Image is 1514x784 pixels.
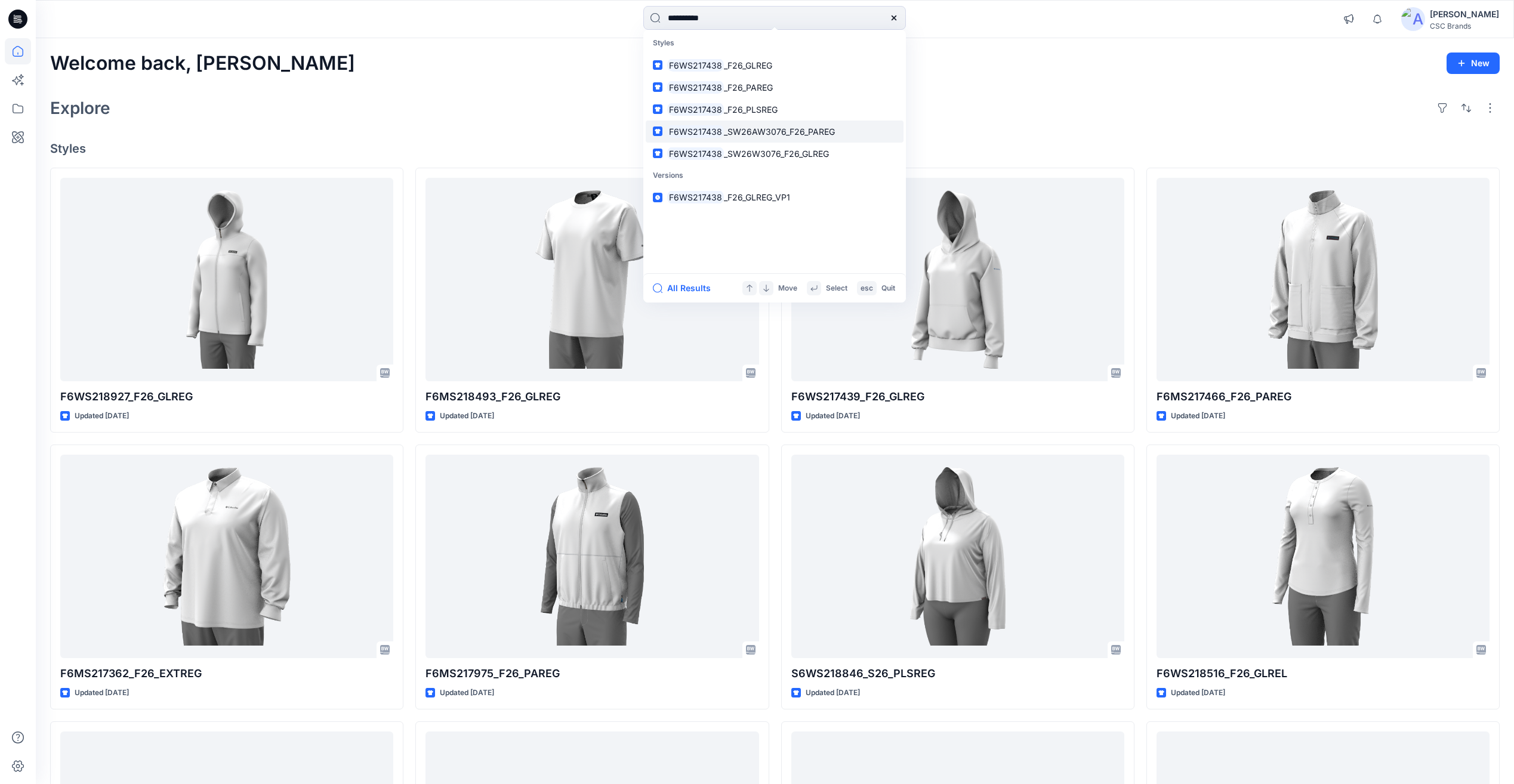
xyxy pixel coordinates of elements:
[50,53,355,75] h2: Welcome back, [PERSON_NAME]
[1157,388,1490,405] p: F6MS217466_F26_PAREG
[440,687,494,699] p: Updated [DATE]
[60,455,393,658] a: F6MS217362_F26_EXTREG
[667,190,724,204] mark: F6WS217438
[653,281,719,295] button: All Results
[667,58,724,72] mark: F6WS217438
[1401,7,1425,31] img: avatar
[425,388,758,405] p: F6MS218493_F26_GLREG
[1171,687,1225,699] p: Updated [DATE]
[791,178,1124,381] a: F6WS217439_F26_GLREG
[667,103,724,116] mark: F6WS217438
[75,410,129,422] p: Updated [DATE]
[881,282,895,295] p: Quit
[646,143,904,165] a: F6WS217438_SW26W3076_F26_GLREG
[724,192,790,202] span: _F26_GLREG_VP1
[60,388,393,405] p: F6WS218927_F26_GLREG
[1430,7,1499,21] div: [PERSON_NAME]
[646,32,904,54] p: Styles
[50,98,110,118] h2: Explore
[75,687,129,699] p: Updated [DATE]
[1430,21,1499,30] div: CSC Brands
[60,665,393,682] p: F6MS217362_F26_EXTREG
[646,165,904,187] p: Versions
[724,82,773,92] span: _F26_PAREG
[667,125,724,138] mark: F6WS217438
[1171,410,1225,422] p: Updated [DATE]
[667,81,724,94] mark: F6WS217438
[646,121,904,143] a: F6WS217438_SW26AW3076_F26_PAREG
[806,410,860,422] p: Updated [DATE]
[778,282,797,295] p: Move
[1157,178,1490,381] a: F6MS217466_F26_PAREG
[667,147,724,160] mark: F6WS217438
[425,455,758,658] a: F6MS217975_F26_PAREG
[724,104,778,115] span: _F26_PLSREG
[1157,665,1490,682] p: F6WS218516_F26_GLREL
[440,410,494,422] p: Updated [DATE]
[1447,53,1500,74] button: New
[646,54,904,76] a: F6WS217438_F26_GLREG
[646,76,904,98] a: F6WS217438_F26_PAREG
[791,665,1124,682] p: S6WS218846_S26_PLSREG
[646,98,904,121] a: F6WS217438_F26_PLSREG
[724,149,829,159] span: _SW26W3076_F26_GLREG
[1157,455,1490,658] a: F6WS218516_F26_GLREL
[791,388,1124,405] p: F6WS217439_F26_GLREG
[60,178,393,381] a: F6WS218927_F26_GLREG
[791,455,1124,658] a: S6WS218846_S26_PLSREG
[724,60,772,70] span: _F26_GLREG
[425,665,758,682] p: F6MS217975_F26_PAREG
[826,282,847,295] p: Select
[861,282,873,295] p: esc
[806,687,860,699] p: Updated [DATE]
[50,141,1500,156] h4: Styles
[425,178,758,381] a: F6MS218493_F26_GLREG
[646,186,904,208] a: F6WS217438_F26_GLREG_VP1
[724,126,835,137] span: _SW26AW3076_F26_PAREG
